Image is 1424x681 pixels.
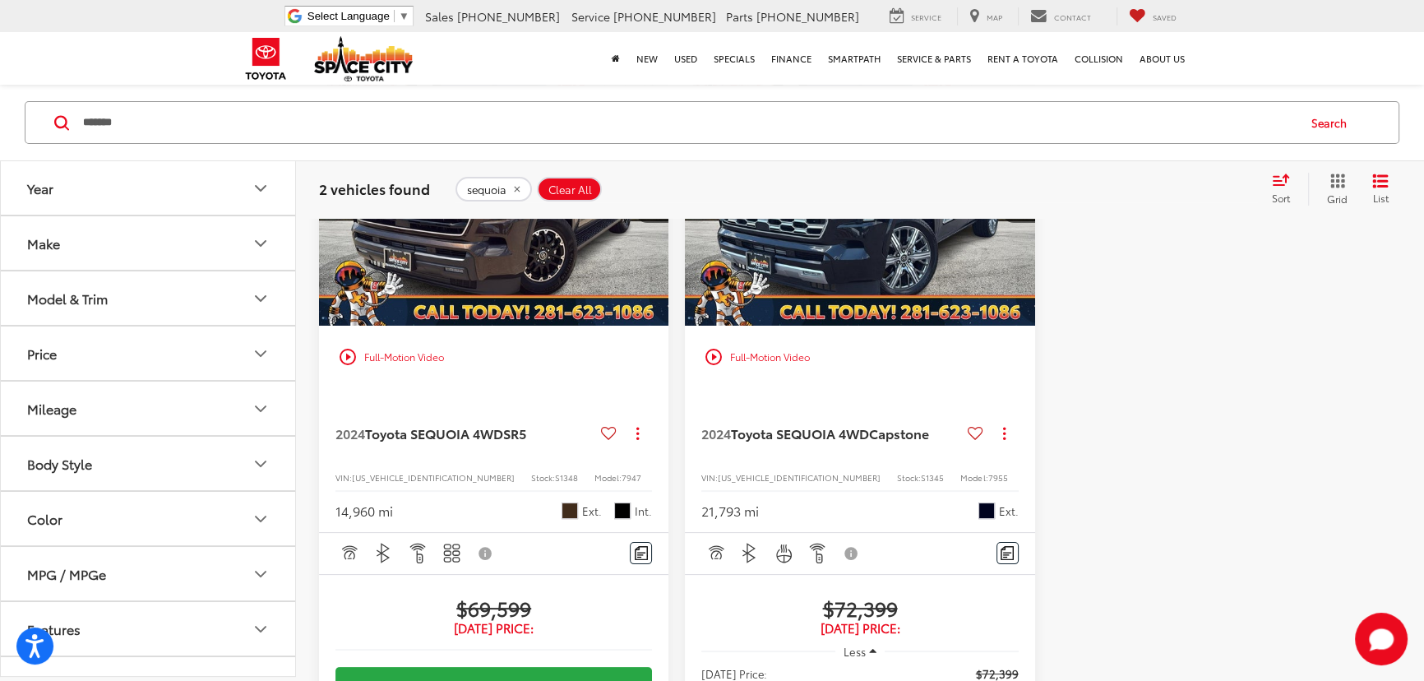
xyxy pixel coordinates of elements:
[442,543,462,563] img: 3rd Row Seating
[1272,191,1290,205] span: Sort
[701,620,1018,637] span: [DATE] Price:
[614,503,631,519] span: Black
[251,509,270,529] div: Color
[839,536,867,571] button: View Disclaimer
[81,103,1296,142] input: Search by Make, Model, or Keyword
[472,536,500,571] button: View Disclaimer
[1,382,297,436] button: MileageMileage
[27,291,108,307] div: Model & Trim
[960,471,987,484] span: Model:
[399,10,409,22] span: ▼
[636,427,639,440] span: dropdown dots
[314,36,413,81] img: Space City Toyota
[889,32,979,85] a: Service & Parts
[27,181,53,197] div: Year
[996,542,1019,564] button: Comments
[1296,102,1371,143] button: Search
[352,471,515,484] span: [US_VEHICLE_IDENTIFICATION_NUMBER]
[1,603,297,656] button: FeaturesFeatures
[630,542,652,564] button: Comments
[701,424,731,442] span: 2024
[307,10,390,22] span: Select Language
[666,32,705,85] a: Used
[877,7,954,25] a: Service
[774,543,794,563] img: Heated Steering Wheel
[594,471,622,484] span: Model:
[1,548,297,601] button: MPG / MPGeMPG / MPGe
[457,8,560,25] span: [PHONE_NUMBER]
[807,543,828,563] img: Remote Start
[731,424,869,442] span: Toyota SEQUOIA 4WD
[339,543,359,563] img: Adaptive Cruise Control
[1,493,297,546] button: ColorColor
[251,454,270,474] div: Body Style
[335,424,365,442] span: 2024
[555,471,578,484] span: S1348
[957,7,1015,25] a: Map
[335,502,393,521] div: 14,960 mi
[1,217,297,271] button: MakeMake
[869,424,929,442] span: Capstone
[571,8,610,25] span: Service
[1,438,297,491] button: Body StyleBody Style
[613,8,716,25] span: [PHONE_NUMBER]
[603,32,628,85] a: Home
[235,32,297,86] img: Toyota
[763,32,820,85] a: Finance
[635,503,652,519] span: Int.
[582,503,602,519] span: Ext.
[990,419,1019,447] button: Actions
[335,424,594,442] a: 2024Toyota SEQUOIA 4WDSR5
[251,234,270,253] div: Make
[251,344,270,364] div: Price
[1054,12,1091,22] span: Contact
[987,12,1002,22] span: Map
[635,546,648,560] img: Comments
[27,456,92,472] div: Body Style
[1264,173,1308,206] button: Select sort value
[1308,173,1360,206] button: Grid View
[978,503,995,519] span: Midnight Black Metal
[27,622,81,637] div: Features
[408,543,428,563] img: Remote Start
[701,595,1018,620] span: $72,399
[1355,613,1408,665] button: Toggle Chat Window
[623,419,652,447] button: Actions
[1018,7,1103,25] a: Contact
[251,178,270,198] div: Year
[1117,7,1189,25] a: My Saved Vehicles
[1,272,297,326] button: Model & TrimModel & Trim
[27,236,60,252] div: Make
[548,183,592,196] span: Clear All
[1131,32,1193,85] a: About Us
[251,289,270,308] div: Model & Trim
[307,10,409,22] a: Select Language​
[335,620,652,637] span: [DATE] Price:
[27,401,76,417] div: Mileage
[911,12,941,22] span: Service
[562,503,578,519] span: Smoked Mesquite
[979,32,1066,85] a: Rent a Toyota
[503,424,526,442] span: SR5
[1360,173,1401,206] button: List View
[365,424,503,442] span: Toyota SEQUOIA 4WD
[701,424,960,442] a: 2024Toyota SEQUOIA 4WDCapstone
[701,502,759,521] div: 21,793 mi
[1355,613,1408,665] svg: Start Chat
[27,567,106,582] div: MPG / MPGe
[987,471,1007,484] span: 7955
[27,512,62,527] div: Color
[844,644,866,659] span: Less
[999,503,1019,519] span: Ext.
[1327,192,1348,206] span: Grid
[820,32,889,85] a: SmartPath
[27,346,57,362] div: Price
[373,543,394,563] img: Bluetooth®
[1,327,297,381] button: PricePrice
[897,471,921,484] span: Stock:
[531,471,555,484] span: Stock:
[394,10,395,22] span: ​
[628,32,666,85] a: New
[537,177,602,202] button: Clear All
[921,471,944,484] span: S1345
